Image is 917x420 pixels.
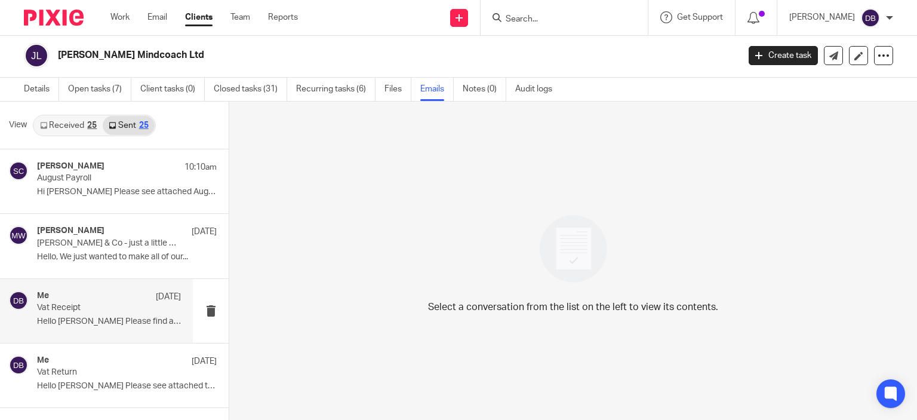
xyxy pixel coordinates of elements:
a: Team [230,11,250,23]
a: Work [110,11,130,23]
p: August Payroll [37,173,181,183]
h4: Me [37,291,49,301]
p: [PERSON_NAME] & Co - just a little warning about Xero software billing scam emails circulating [37,238,181,249]
img: svg%3E [9,355,28,375]
img: svg%3E [861,8,880,27]
h2: [PERSON_NAME] Mindcoach Ltd [58,49,596,62]
a: Reports [268,11,298,23]
img: svg%3E [24,43,49,68]
a: Notes (0) [463,78,506,101]
a: Emails [420,78,454,101]
div: 25 [139,121,149,130]
p: Vat Receipt [37,303,152,313]
p: [PERSON_NAME] [789,11,855,23]
p: Hello, We just wanted to make all of our... [37,252,217,262]
a: Clients [185,11,213,23]
a: Closed tasks (31) [214,78,287,101]
p: [DATE] [192,355,217,367]
a: Recurring tasks (6) [296,78,376,101]
a: Email [147,11,167,23]
h4: [PERSON_NAME] [37,161,104,171]
span: Get Support [677,13,723,22]
p: [DATE] [156,291,181,303]
span: View [9,119,27,131]
img: Pixie [24,10,84,26]
a: Files [384,78,411,101]
a: Audit logs [515,78,561,101]
p: Hello [PERSON_NAME] Please see attached the vat... [37,381,217,391]
h4: [PERSON_NAME] [37,226,104,236]
a: Client tasks (0) [140,78,205,101]
a: Details [24,78,59,101]
p: Vat Return [37,367,181,378]
a: Open tasks (7) [68,78,131,101]
p: [DATE] [192,226,217,238]
div: 25 [87,121,97,130]
p: 10:10am [184,161,217,173]
p: Select a conversation from the list on the left to view its contents. [428,300,718,314]
a: Sent25 [103,116,154,135]
input: Search [504,14,612,25]
img: svg%3E [9,226,28,245]
p: Hello [PERSON_NAME] Please find attached the Vat... [37,317,181,327]
a: Create task [749,46,818,65]
img: image [532,207,615,290]
img: svg%3E [9,161,28,180]
h4: Me [37,355,49,366]
img: svg%3E [9,291,28,310]
a: Received25 [34,116,103,135]
p: Hi [PERSON_NAME] Please see attached August's payroll... [37,187,217,197]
